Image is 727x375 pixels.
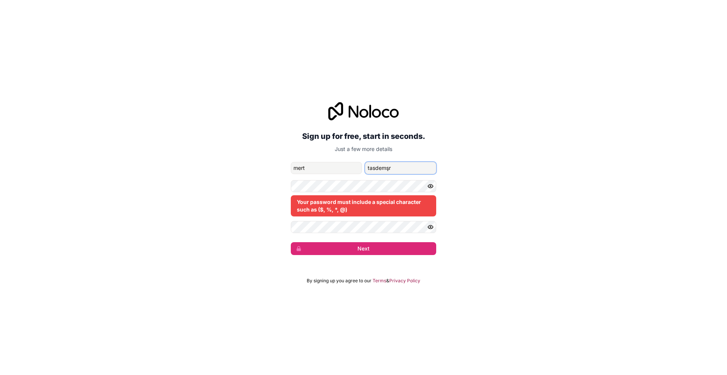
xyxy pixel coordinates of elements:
input: given-name [291,162,362,174]
a: Privacy Policy [389,278,420,284]
input: family-name [365,162,436,174]
input: Confirm password [291,221,436,233]
span: By signing up you agree to our [307,278,371,284]
div: Your password must include a special character such as ($, %, *, @) [291,195,436,216]
input: Password [291,180,436,192]
a: Terms [373,278,386,284]
h2: Sign up for free, start in seconds. [291,129,436,143]
button: Next [291,242,436,255]
span: & [386,278,389,284]
p: Just a few more details [291,145,436,153]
